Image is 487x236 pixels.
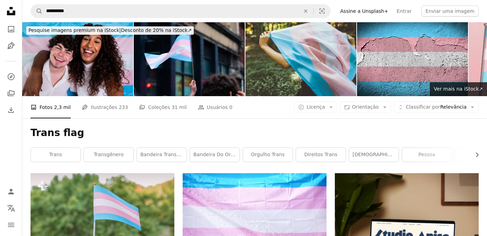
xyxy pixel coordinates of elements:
form: Pesquise conteúdo visual em todo o site [31,4,331,18]
span: 31 mil [172,103,187,111]
a: Pesquise imagens premium na iStock|Desconto de 20% na iStock↗ [22,22,198,39]
a: Entrar [392,6,416,17]
button: rolar lista para a direita [471,148,479,162]
a: Direitos trans [296,148,346,162]
a: pessoa [402,148,452,162]
a: Fotos [4,22,18,36]
a: Trans [31,148,80,162]
a: transgênero [84,148,133,162]
a: bandeira transgênero [137,148,186,162]
span: Licença [306,104,325,110]
button: Orientação [340,102,391,113]
button: Idioma [4,201,18,215]
button: Pesquisa visual [314,5,330,18]
a: Ilustrações [4,39,18,53]
button: Menu [4,218,18,232]
a: Ver mais na iStock↗ [430,82,487,96]
img: Transexual bandeira do orgulho [357,22,468,96]
div: Desconto de 20% na iStock ↗ [26,26,194,35]
span: Classificar por [406,104,440,110]
img: Bandeira do Orgulho transgênero portátil na Marcha dos Direitos Trans de Bristol [134,22,245,96]
img: Sentindo-se orgulhoso com bandeira transgênero [245,22,356,96]
a: orgulho trans [243,148,293,162]
span: Ver mais na iStock ↗ [434,86,483,92]
img: Retrato de amigos transgêneros com bandeira transgênero ao fundo [22,22,133,96]
a: [DEMOGRAPHIC_DATA] [349,148,399,162]
span: 0 [229,103,233,111]
a: Ilustrações 233 [82,96,128,118]
a: Usuários 0 [198,96,233,118]
button: Licença [294,102,337,113]
a: Explorar [4,70,18,84]
a: uma mão segurando uma pequena bandeira azul e rosa [31,216,174,222]
span: Orientação [352,104,379,110]
span: Pesquise imagens premium na iStock | [28,27,121,33]
span: Relevância [406,104,467,111]
a: bandeira do orgulho [190,148,240,162]
a: Entrar / Cadastrar-se [4,185,18,199]
a: Assine a Unsplash+ [336,6,393,17]
button: Enviar uma imagem [421,6,479,17]
a: Coleções [4,86,18,100]
a: bandeira azul e rosa [183,218,327,224]
a: Coleções 31 mil [139,96,186,118]
a: Histórico de downloads [4,103,18,117]
button: Classificar porRelevância [394,102,479,113]
button: Limpar [298,5,313,18]
h1: Trans flag [31,127,479,139]
span: 233 [119,103,128,111]
button: Pesquise na Unsplash [31,5,43,18]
